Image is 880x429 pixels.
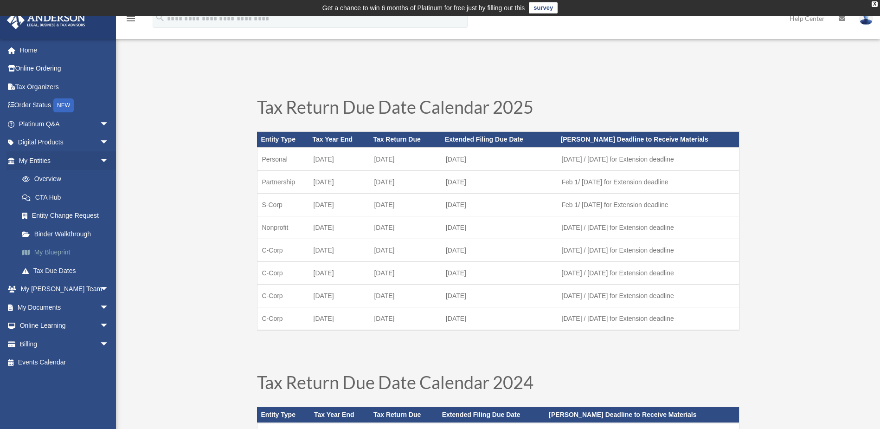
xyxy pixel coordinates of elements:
td: [DATE] [441,148,557,171]
div: NEW [53,98,74,112]
th: Extended Filing Due Date [438,407,546,423]
td: [DATE] [309,285,370,307]
a: Online Ordering [6,59,123,78]
a: Tax Organizers [6,78,123,96]
td: C-Corp [257,307,309,331]
span: arrow_drop_down [100,317,118,336]
td: [DATE] [441,216,557,239]
td: [DATE] / [DATE] for Extension deadline [557,216,739,239]
td: S-Corp [257,194,309,216]
td: C-Corp [257,262,309,285]
a: CTA Hub [13,188,123,207]
td: [DATE] [441,194,557,216]
td: [DATE] [441,239,557,262]
td: [DATE] [441,307,557,331]
img: Anderson Advisors Platinum Portal [4,11,88,29]
a: Billingarrow_drop_down [6,335,123,353]
a: My Documentsarrow_drop_down [6,298,123,317]
td: [DATE] / [DATE] for Extension deadline [557,262,739,285]
i: menu [125,13,136,24]
a: menu [125,16,136,24]
span: arrow_drop_down [100,133,118,152]
div: Get a chance to win 6 months of Platinum for free just by filling out this [322,2,525,13]
td: [DATE] [309,194,370,216]
td: [DATE] [369,216,441,239]
td: [DATE] [441,285,557,307]
span: arrow_drop_down [100,298,118,317]
td: Partnership [257,171,309,194]
a: Entity Change Request [13,207,123,225]
td: C-Corp [257,239,309,262]
td: [DATE] [309,307,370,331]
td: [DATE] [369,239,441,262]
td: [DATE] [369,285,441,307]
a: Digital Productsarrow_drop_down [6,133,123,152]
td: [DATE] [309,148,370,171]
th: Entity Type [257,132,309,148]
td: C-Corp [257,285,309,307]
td: [DATE] [309,171,370,194]
td: [DATE] [369,194,441,216]
th: Extended Filing Due Date [441,132,557,148]
th: Tax Year End [310,407,370,423]
a: Platinum Q&Aarrow_drop_down [6,115,123,133]
td: Personal [257,148,309,171]
div: close [872,1,878,7]
i: search [155,13,165,23]
h1: Tax Return Due Date Calendar 2025 [257,98,739,120]
td: [DATE] [369,307,441,331]
a: survey [529,2,558,13]
a: My Entitiesarrow_drop_down [6,151,123,170]
span: arrow_drop_down [100,115,118,134]
a: My Blueprint [13,243,123,262]
td: [DATE] [441,262,557,285]
h1: Tax Return Due Date Calendar 2024 [257,373,739,396]
th: Entity Type [257,407,310,423]
a: Overview [13,170,123,188]
th: Tax Return Due [369,132,441,148]
span: arrow_drop_down [100,280,118,299]
td: [DATE] / [DATE] for Extension deadline [557,285,739,307]
td: Feb 1/ [DATE] for Extension deadline [557,171,739,194]
span: arrow_drop_down [100,335,118,354]
td: [DATE] / [DATE] for Extension deadline [557,148,739,171]
th: Tax Return Due [370,407,438,423]
td: [DATE] [309,216,370,239]
td: [DATE] [309,239,370,262]
td: [DATE] [369,262,441,285]
a: Online Learningarrow_drop_down [6,317,123,335]
th: [PERSON_NAME] Deadline to Receive Materials [545,407,739,423]
a: Events Calendar [6,353,123,372]
td: [DATE] [309,262,370,285]
td: [DATE] / [DATE] for Extension deadline [557,239,739,262]
a: Home [6,41,123,59]
td: [DATE] [369,148,441,171]
td: Nonprofit [257,216,309,239]
td: [DATE] / [DATE] for Extension deadline [557,307,739,331]
a: My [PERSON_NAME] Teamarrow_drop_down [6,280,123,299]
a: Order StatusNEW [6,96,123,115]
td: Feb 1/ [DATE] for Extension deadline [557,194,739,216]
td: [DATE] [441,171,557,194]
th: [PERSON_NAME] Deadline to Receive Materials [557,132,739,148]
td: [DATE] [369,171,441,194]
span: arrow_drop_down [100,151,118,170]
a: Tax Due Dates [13,261,118,280]
img: User Pic [859,12,873,25]
a: Binder Walkthrough [13,225,123,243]
th: Tax Year End [309,132,370,148]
